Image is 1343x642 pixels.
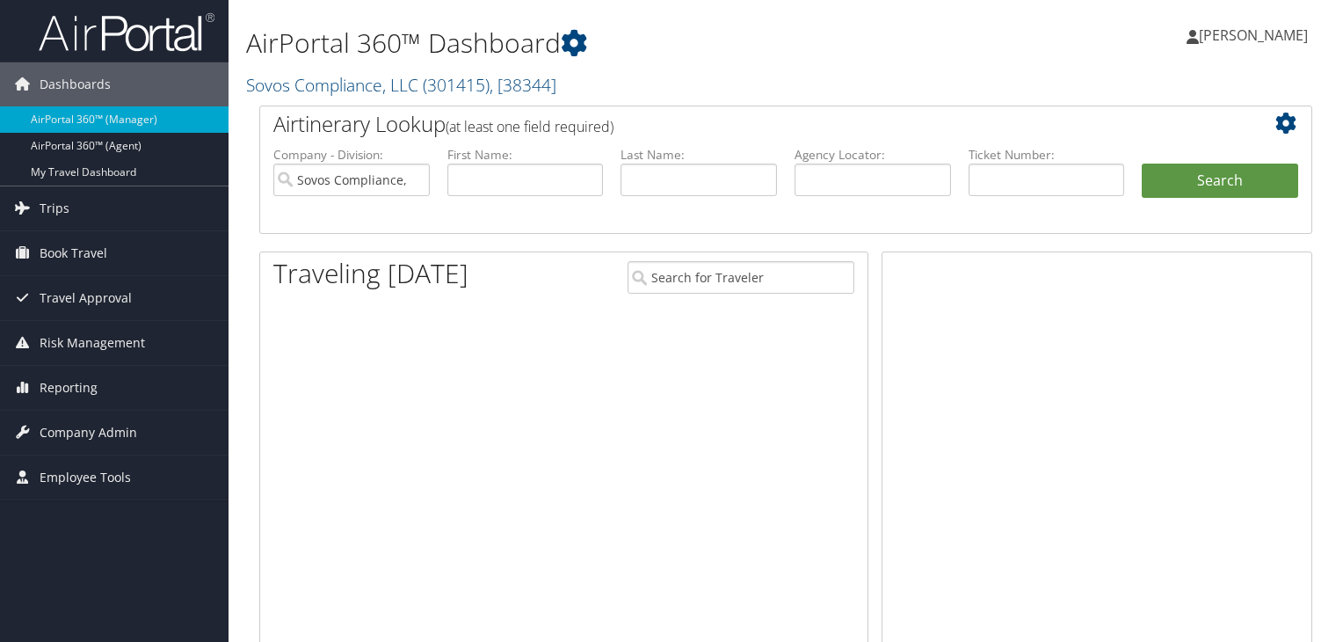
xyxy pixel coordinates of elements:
input: Search for Traveler [628,261,854,294]
label: Ticket Number: [969,146,1125,164]
label: Agency Locator: [795,146,951,164]
span: [PERSON_NAME] [1199,26,1308,45]
label: Company - Division: [273,146,430,164]
span: Trips [40,186,69,230]
label: Last Name: [621,146,777,164]
span: ( 301415 ) [423,73,490,97]
label: First Name: [447,146,604,164]
a: [PERSON_NAME] [1187,9,1325,62]
img: airportal-logo.png [39,11,214,53]
a: Sovos Compliance, LLC [246,73,556,97]
span: Employee Tools [40,456,131,500]
span: (at least one field required) [446,117,613,136]
span: Book Travel [40,231,107,275]
span: Risk Management [40,321,145,365]
h1: Traveling [DATE] [273,255,468,292]
button: Search [1142,164,1298,199]
span: , [ 38344 ] [490,73,556,97]
span: Travel Approval [40,276,132,320]
span: Dashboards [40,62,111,106]
span: Reporting [40,366,98,410]
h1: AirPortal 360™ Dashboard [246,25,966,62]
h2: Airtinerary Lookup [273,109,1210,139]
span: Company Admin [40,411,137,455]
